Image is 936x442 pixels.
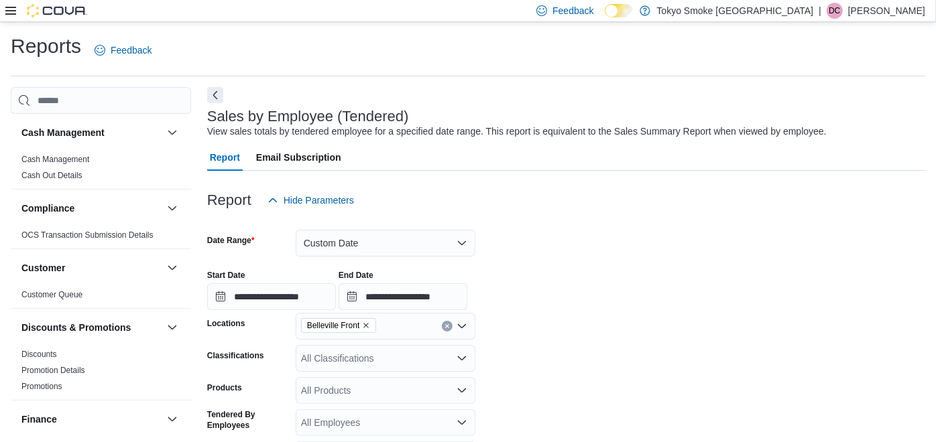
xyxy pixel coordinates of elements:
span: Hide Parameters [284,194,354,207]
span: Feedback [111,44,152,57]
div: View sales totals by tendered employee for a specified date range. This report is equivalent to t... [207,125,827,139]
a: Cash Out Details [21,171,82,180]
button: Remove Belleville Front from selection in this group [362,321,370,329]
button: Cash Management [21,126,162,139]
button: Customer [164,260,180,276]
button: Cash Management [164,125,180,141]
span: Feedback [552,4,593,17]
p: Tokyo Smoke [GEOGRAPHIC_DATA] [657,3,814,19]
label: End Date [339,270,373,281]
button: Finance [164,411,180,427]
span: OCS Transaction Submission Details [21,230,154,240]
h3: Sales by Employee (Tendered) [207,108,409,125]
label: Date Range [207,235,255,246]
span: Report [210,144,240,171]
h3: Discounts & Promotions [21,321,131,334]
span: DC [829,3,840,19]
a: Discounts [21,350,57,359]
a: Feedback [89,37,157,64]
span: Cash Out Details [21,170,82,181]
span: Belleville Front [301,318,377,333]
span: Discounts [21,349,57,360]
div: Compliance [11,227,191,248]
h3: Report [207,192,251,208]
button: Open list of options [457,321,467,331]
h1: Reports [11,33,81,60]
button: Open list of options [457,353,467,364]
button: Open list of options [457,385,467,396]
button: Compliance [164,200,180,216]
input: Press the down key to open a popover containing a calendar. [207,283,336,310]
div: Dylan Creelman [827,3,843,19]
span: Belleville Front [307,319,360,332]
button: Finance [21,413,162,426]
a: OCS Transaction Submission Details [21,230,154,240]
img: Cova [27,4,87,17]
span: Promotions [21,381,62,392]
div: Cash Management [11,151,191,189]
span: Promotion Details [21,365,85,376]
span: Email Subscription [256,144,341,171]
label: Classifications [207,350,264,361]
span: Cash Management [21,154,89,165]
label: Products [207,382,242,393]
input: Dark Mode [605,4,633,18]
button: Custom Date [296,230,475,256]
p: [PERSON_NAME] [848,3,925,19]
button: Customer [21,261,162,275]
div: Discounts & Promotions [11,346,191,400]
p: | [819,3,821,19]
button: Hide Parameters [262,187,359,214]
a: Customer Queue [21,290,82,299]
button: Discounts & Promotions [21,321,162,334]
input: Press the down key to open a popover containing a calendar. [339,283,467,310]
button: Compliance [21,202,162,215]
label: Locations [207,318,245,329]
button: Clear input [442,321,453,331]
a: Promotions [21,382,62,391]
label: Tendered By Employees [207,409,290,431]
button: Next [207,87,223,103]
h3: Cash Management [21,126,105,139]
button: Discounts & Promotions [164,319,180,336]
h3: Compliance [21,202,74,215]
h3: Finance [21,413,57,426]
a: Promotion Details [21,366,85,375]
label: Start Date [207,270,245,281]
h3: Customer [21,261,65,275]
button: Open list of options [457,417,467,428]
a: Cash Management [21,155,89,164]
div: Customer [11,287,191,308]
